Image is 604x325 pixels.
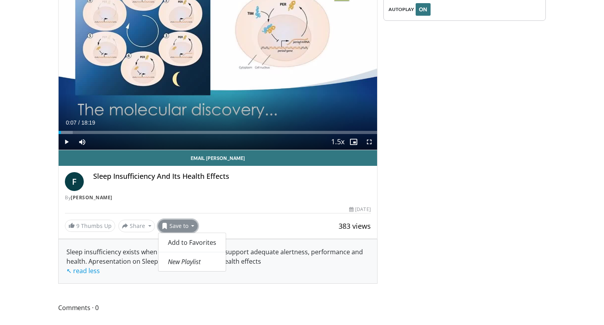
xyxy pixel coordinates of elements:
[349,206,370,213] div: [DATE]
[65,194,371,201] div: By
[65,172,84,191] a: F
[66,247,369,275] div: Sleep insufficiency exists when sleep is insufficient to support adequate alertness, performance ...
[168,257,201,266] em: New Playlist
[416,3,431,16] button: ON
[59,150,377,166] a: Email [PERSON_NAME]
[66,119,76,126] span: 0:07
[65,220,115,232] a: 9 Thumbs Up
[66,266,100,275] a: ↖ read less
[339,221,371,231] span: 383 views
[78,119,80,126] span: /
[118,220,155,232] button: Share
[389,6,414,13] span: AUTOPLAY
[81,119,95,126] span: 18:19
[76,222,79,230] span: 9
[74,134,90,150] button: Mute
[158,236,226,249] a: Add to Favorites
[168,238,216,247] span: Add to Favorites
[59,131,377,134] div: Progress Bar
[59,134,74,150] button: Play
[93,172,371,181] h4: Sleep Insufficiency And Its Health Effects
[330,134,346,150] button: Playback Rate
[58,303,377,313] span: Comments 0
[346,134,361,150] button: Enable picture-in-picture mode
[71,194,112,201] a: [PERSON_NAME]
[158,255,226,268] a: New Playlist
[158,220,198,232] button: Save to
[66,257,261,275] span: presentation on Sleep Insufficiency and its Health effects
[361,134,377,150] button: Fullscreen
